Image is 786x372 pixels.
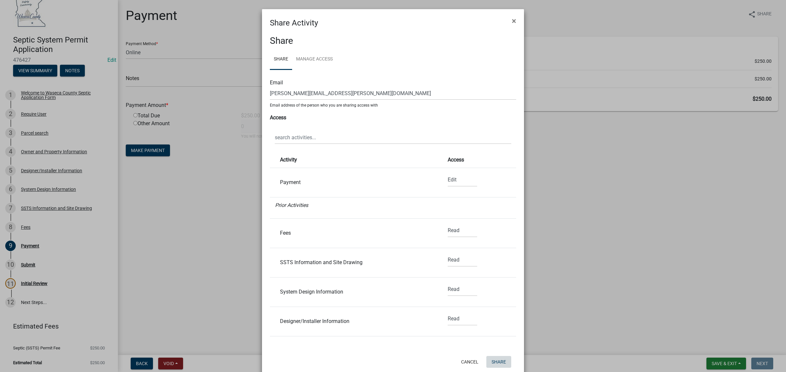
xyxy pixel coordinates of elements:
[270,35,516,46] h3: Share
[507,12,521,30] button: Close
[275,289,432,295] div: System Design Information
[275,230,432,236] div: Fees
[275,131,511,144] input: search activities...
[280,157,297,163] strong: Activity
[275,319,432,324] div: Designer/Installer Information
[270,49,292,70] a: Share
[270,17,318,29] h4: Share Activity
[292,49,337,70] a: Manage Access
[486,356,511,368] button: Share
[270,114,286,121] strong: Access
[456,356,484,368] button: Cancel
[275,202,308,208] i: Prior Activities
[275,260,432,265] div: SSTS Information and Site Drawing
[270,79,516,87] div: Email
[448,157,464,163] strong: Access
[270,103,378,108] sub: Email address of the person who you are sharing access with
[275,180,432,185] div: Payment
[512,16,516,25] span: ×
